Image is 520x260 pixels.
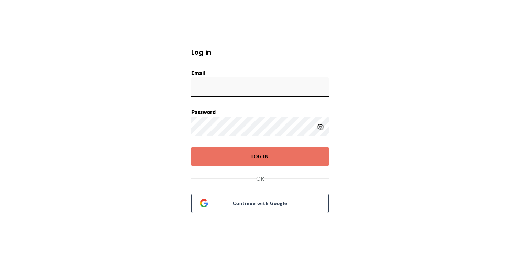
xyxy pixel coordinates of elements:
[191,69,206,76] label: Email
[191,47,329,57] h1: Log in
[191,109,216,115] label: Password
[191,174,329,183] div: OR
[208,198,320,208] span: Continue with Google
[191,147,329,166] button: Log In
[191,194,329,213] a: Continue with Google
